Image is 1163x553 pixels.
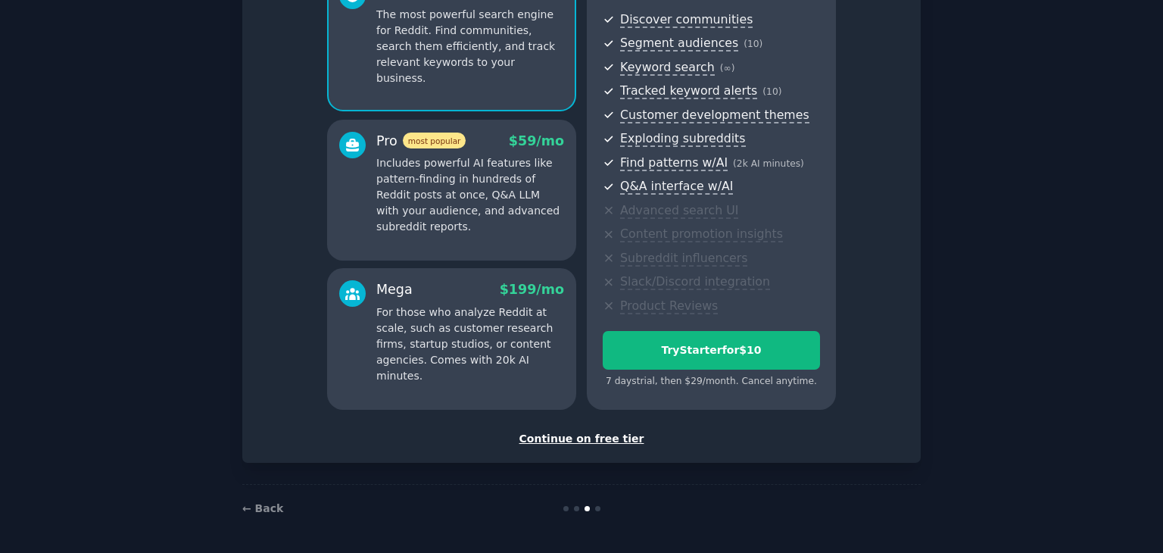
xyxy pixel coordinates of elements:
span: Content promotion insights [620,227,783,242]
div: Continue on free tier [258,431,905,447]
span: Subreddit influencers [620,251,747,267]
span: ( 10 ) [762,86,781,97]
span: Customer development themes [620,108,809,123]
span: $ 199 /mo [500,282,564,297]
span: Product Reviews [620,298,718,314]
button: TryStarterfor$10 [603,331,820,370]
span: $ 59 /mo [509,133,564,148]
p: The most powerful search engine for Reddit. Find communities, search them efficiently, and track ... [376,7,564,86]
span: Find patterns w/AI [620,155,728,171]
span: Tracked keyword alerts [620,83,757,99]
span: Q&A interface w/AI [620,179,733,195]
span: Segment audiences [620,36,738,52]
span: ( 2k AI minutes ) [733,158,804,169]
span: Discover communities [620,12,753,28]
span: Exploding subreddits [620,131,745,147]
div: Mega [376,280,413,299]
span: most popular [403,133,466,148]
span: ( ∞ ) [720,63,735,73]
p: Includes powerful AI features like pattern-finding in hundreds of Reddit posts at once, Q&A LLM w... [376,155,564,235]
span: Slack/Discord integration [620,274,770,290]
a: ← Back [242,502,283,514]
div: 7 days trial, then $ 29 /month . Cancel anytime. [603,375,820,389]
div: Pro [376,132,466,151]
span: Advanced search UI [620,203,738,219]
span: ( 10 ) [744,39,762,49]
div: Try Starter for $10 [603,342,819,358]
p: For those who analyze Reddit at scale, such as customer research firms, startup studios, or conte... [376,305,564,384]
span: Keyword search [620,60,715,76]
